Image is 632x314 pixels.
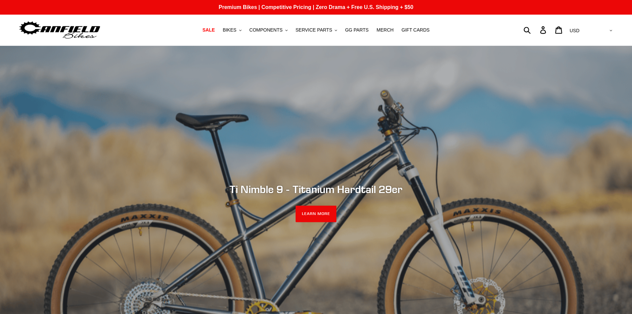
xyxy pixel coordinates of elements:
[246,26,291,35] button: COMPONENTS
[296,206,336,222] a: LEARN MORE
[296,27,332,33] span: SERVICE PARTS
[223,27,236,33] span: BIKES
[292,26,340,35] button: SERVICE PARTS
[377,27,393,33] span: MERCH
[342,26,372,35] a: GG PARTS
[373,26,397,35] a: MERCH
[199,26,218,35] a: SALE
[398,26,433,35] a: GIFT CARDS
[249,27,283,33] span: COMPONENTS
[527,23,544,37] input: Search
[345,27,369,33] span: GG PARTS
[202,27,215,33] span: SALE
[18,20,101,41] img: Canfield Bikes
[219,26,245,35] button: BIKES
[401,27,430,33] span: GIFT CARDS
[135,183,497,196] h2: Ti Nimble 9 - Titanium Hardtail 29er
